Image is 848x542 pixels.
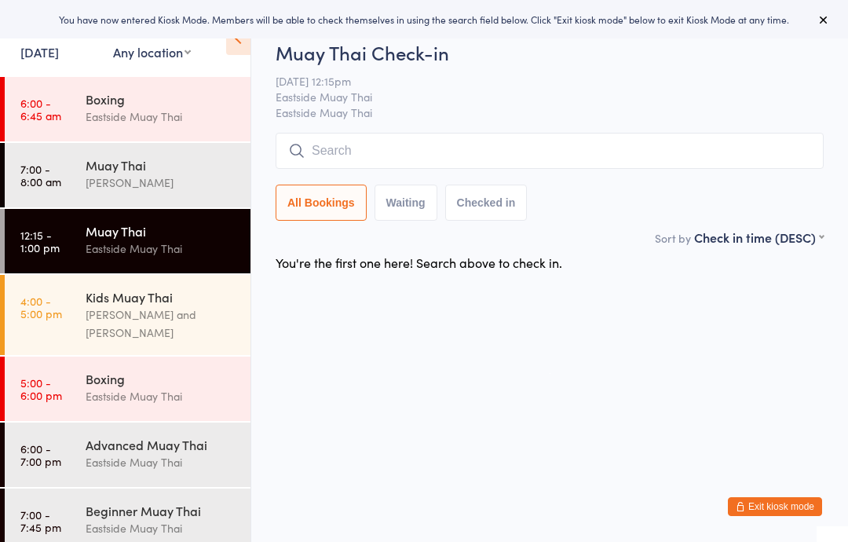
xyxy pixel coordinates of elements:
time: 5:00 - 6:00 pm [20,376,62,401]
button: All Bookings [276,185,367,221]
label: Sort by [655,230,691,246]
div: Boxing [86,90,237,108]
div: Beginner Muay Thai [86,502,237,519]
span: [DATE] 12:15pm [276,73,799,89]
time: 7:00 - 7:45 pm [20,508,61,533]
div: Kids Muay Thai [86,288,237,306]
input: Search [276,133,824,169]
a: [DATE] [20,43,59,60]
div: You're the first one here! Search above to check in. [276,254,562,271]
h2: Muay Thai Check-in [276,39,824,65]
span: Eastside Muay Thai [276,104,824,120]
span: Eastside Muay Thai [276,89,799,104]
div: Eastside Muay Thai [86,519,237,537]
div: Muay Thai [86,222,237,240]
a: 6:00 -6:45 amBoxingEastside Muay Thai [5,77,250,141]
time: 12:15 - 1:00 pm [20,229,60,254]
div: [PERSON_NAME] and [PERSON_NAME] [86,306,237,342]
time: 7:00 - 8:00 am [20,163,61,188]
div: Any location [113,43,191,60]
time: 6:00 - 6:45 am [20,97,61,122]
time: 6:00 - 7:00 pm [20,442,61,467]
time: 4:00 - 5:00 pm [20,295,62,320]
div: Eastside Muay Thai [86,108,237,126]
div: [PERSON_NAME] [86,174,237,192]
button: Exit kiosk mode [728,497,822,516]
button: Waiting [375,185,437,221]
div: Eastside Muay Thai [86,240,237,258]
div: Eastside Muay Thai [86,453,237,471]
button: Checked in [445,185,528,221]
a: 7:00 -8:00 amMuay Thai[PERSON_NAME] [5,143,250,207]
a: 6:00 -7:00 pmAdvanced Muay ThaiEastside Muay Thai [5,423,250,487]
div: Advanced Muay Thai [86,436,237,453]
div: Check in time (DESC) [694,229,824,246]
a: 5:00 -6:00 pmBoxingEastside Muay Thai [5,357,250,421]
div: You have now entered Kiosk Mode. Members will be able to check themselves in using the search fie... [25,13,823,26]
a: 12:15 -1:00 pmMuay ThaiEastside Muay Thai [5,209,250,273]
a: 4:00 -5:00 pmKids Muay Thai[PERSON_NAME] and [PERSON_NAME] [5,275,250,355]
div: Boxing [86,370,237,387]
div: Eastside Muay Thai [86,387,237,405]
div: Muay Thai [86,156,237,174]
